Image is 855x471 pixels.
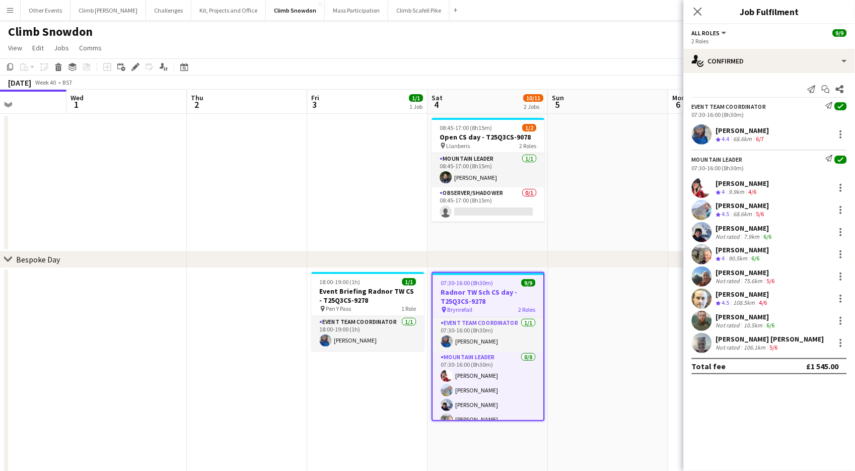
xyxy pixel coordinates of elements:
[742,321,765,329] div: 10.5km
[722,188,725,195] span: 4
[722,210,730,218] span: 4.5
[807,361,839,371] div: £1 545.00
[716,334,824,344] div: [PERSON_NAME] [PERSON_NAME]
[716,321,742,329] div: Not rated
[742,277,765,285] div: 75.6km
[448,306,473,313] span: Brynrefail
[722,135,730,143] span: 4.4
[70,1,146,20] button: Climb [PERSON_NAME]
[4,41,26,54] a: View
[433,317,544,352] app-card-role: Event Team Coordinator1/107:30-16:00 (8h30m)[PERSON_NAME]
[692,29,720,37] span: All roles
[716,179,769,188] div: [PERSON_NAME]
[8,43,22,52] span: View
[432,93,443,102] span: Sat
[191,1,266,20] button: Kit, Projects and Office
[191,93,204,102] span: Thu
[767,277,775,285] app-skills-label: 5/6
[692,111,847,118] div: 07:30-16:00 (8h30m)
[764,233,772,240] app-skills-label: 6/6
[524,94,544,102] span: 10/11
[716,268,777,277] div: [PERSON_NAME]
[432,272,545,421] app-job-card: 07:30-16:00 (8h30m)9/9Radnor TW Sch CS day - T25Q3CS-9278 Brynrefail2 RolesEvent Team Coordinator...
[692,156,743,163] div: Mountain Leader
[312,316,424,351] app-card-role: Event Team Coordinator1/118:00-19:00 (1h)[PERSON_NAME]
[190,99,204,110] span: 2
[447,142,470,150] span: Llanberis
[54,43,69,52] span: Jobs
[312,93,320,102] span: Fri
[21,1,70,20] button: Other Events
[312,287,424,305] h3: Event Briefing Radnor TW CS - T25Q3CS-9278
[8,24,93,39] h1: Climb Snowdon
[684,5,855,18] h3: Job Fulfilment
[716,201,769,210] div: [PERSON_NAME]
[716,126,769,135] div: [PERSON_NAME]
[69,99,84,110] span: 1
[671,99,686,110] span: 6
[432,132,545,142] h3: Open CS day - T25Q3CS-9078
[732,299,757,307] div: 108.5km
[33,79,58,86] span: Week 40
[522,279,536,287] span: 9/9
[752,254,760,262] app-skills-label: 6/6
[409,94,423,102] span: 1/1
[310,99,320,110] span: 3
[312,272,424,351] app-job-card: 18:00-19:00 (1h)1/1Event Briefing Radnor TW CS - T25Q3CS-9278 Pen Y Pass1 RoleEvent Team Coordina...
[692,37,847,45] div: 2 Roles
[692,164,847,172] div: 07:30-16:00 (8h30m)
[325,1,388,20] button: Mass Participation
[716,312,777,321] div: [PERSON_NAME]
[732,210,754,219] div: 68.6km
[28,41,48,54] a: Edit
[767,321,775,329] app-skills-label: 6/6
[684,49,855,73] div: Confirmed
[432,153,545,187] app-card-role: Mountain Leader1/108:45-17:00 (8h15m)[PERSON_NAME]
[833,29,847,37] span: 9/9
[551,99,564,110] span: 5
[756,135,764,143] app-skills-label: 6/7
[320,278,361,286] span: 18:00-19:00 (1h)
[266,1,325,20] button: Climb Snowdon
[441,279,493,287] span: 07:30-16:00 (8h30m)
[727,188,747,196] div: 9.9km
[32,43,44,52] span: Edit
[432,187,545,222] app-card-role: Observer/Shadower0/108:45-17:00 (8h15m)
[742,344,768,351] div: 106.1km
[692,103,766,110] div: Event Team Coordinator
[410,103,423,110] div: 1 Job
[673,93,686,102] span: Mon
[727,254,750,263] div: 90.5km
[388,1,450,20] button: Climb Scafell Pike
[62,79,73,86] div: BST
[432,118,545,222] app-job-card: 08:45-17:00 (8h15m)1/2Open CS day - T25Q3CS-9078 Llanberis2 RolesMountain Leader1/108:45-17:00 (8...
[692,361,726,371] div: Total fee
[8,78,31,88] div: [DATE]
[716,277,742,285] div: Not rated
[440,124,492,131] span: 08:45-17:00 (8h15m)
[692,29,728,37] button: All roles
[716,233,742,240] div: Not rated
[326,305,351,312] span: Pen Y Pass
[402,278,416,286] span: 1/1
[519,306,536,313] span: 2 Roles
[402,305,416,312] span: 1 Role
[756,210,764,218] app-skills-label: 5/6
[50,41,73,54] a: Jobs
[433,288,544,306] h3: Radnor TW Sch CS day - T25Q3CS-9278
[524,103,543,110] div: 2 Jobs
[71,93,84,102] span: Wed
[79,43,102,52] span: Comms
[722,299,730,306] span: 4.5
[770,344,778,351] app-skills-label: 5/6
[552,93,564,102] span: Sun
[722,254,725,262] span: 4
[16,254,60,264] div: Bespoke Day
[431,99,443,110] span: 4
[146,1,191,20] button: Challenges
[716,245,769,254] div: [PERSON_NAME]
[716,344,742,351] div: Not rated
